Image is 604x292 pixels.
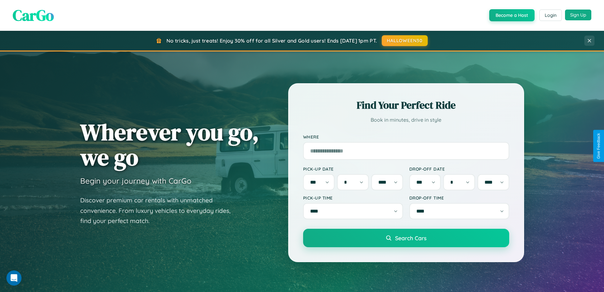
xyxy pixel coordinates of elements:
iframe: Intercom live chat [6,270,22,286]
span: No tricks, just treats! Enjoy 30% off for all Silver and Gold users! Ends [DATE] 1pm PT. [166,37,377,44]
span: CarGo [13,5,54,26]
span: Search Cars [395,234,426,241]
button: Search Cars [303,229,509,247]
h2: Find Your Perfect Ride [303,98,509,112]
label: Where [303,134,509,139]
h3: Begin your journey with CarGo [80,176,192,186]
button: Sign Up [565,10,591,20]
label: Drop-off Time [409,195,509,200]
button: Login [539,10,562,21]
label: Drop-off Date [409,166,509,172]
label: Pick-up Date [303,166,403,172]
p: Book in minutes, drive in style [303,115,509,125]
button: HALLOWEEN30 [382,35,428,46]
button: Become a Host [489,9,535,21]
div: Give Feedback [596,133,601,159]
label: Pick-up Time [303,195,403,200]
h1: Wherever you go, we go [80,119,259,170]
p: Discover premium car rentals with unmatched convenience. From luxury vehicles to everyday rides, ... [80,195,239,226]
